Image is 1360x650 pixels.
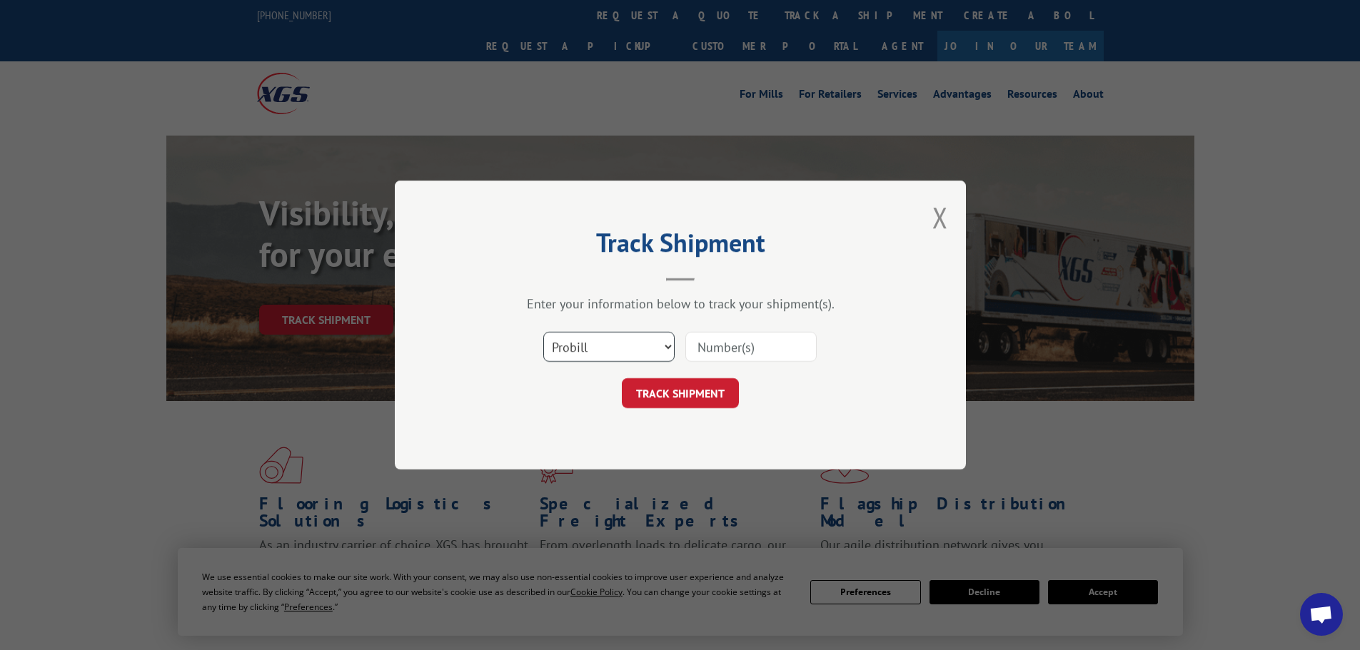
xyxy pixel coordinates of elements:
[685,332,817,362] input: Number(s)
[1300,593,1343,636] div: Open chat
[466,233,895,260] h2: Track Shipment
[466,295,895,312] div: Enter your information below to track your shipment(s).
[932,198,948,236] button: Close modal
[622,378,739,408] button: TRACK SHIPMENT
